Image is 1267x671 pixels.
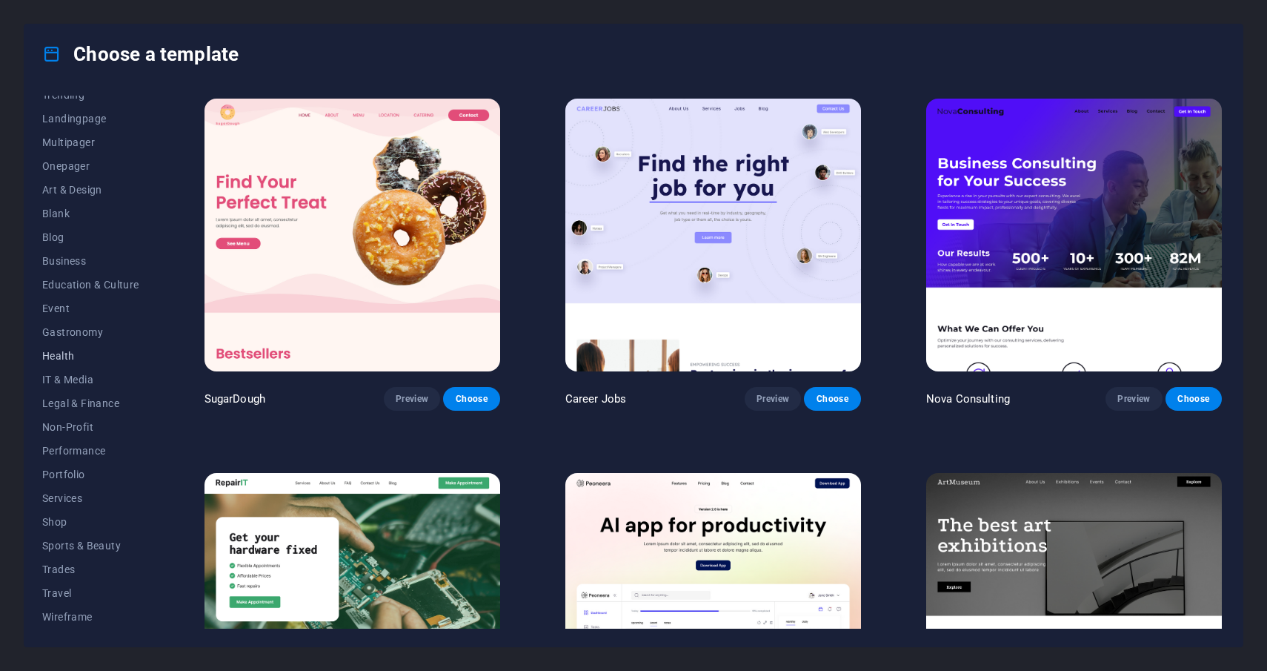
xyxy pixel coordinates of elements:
span: Education & Culture [42,279,139,291]
button: Choose [1165,387,1222,411]
p: Nova Consulting [926,391,1010,406]
span: Blog [42,231,139,243]
button: Art & Design [42,178,139,202]
span: Services [42,492,139,504]
button: Event [42,297,139,320]
button: Services [42,486,139,510]
h4: Choose a template [42,42,239,66]
span: Event [42,303,139,314]
span: Wireframe [42,611,139,623]
span: Performance [42,445,139,457]
span: Gastronomy [42,326,139,338]
span: Art & Design [42,184,139,196]
button: Travel [42,581,139,605]
button: Blank [42,202,139,225]
button: Non-Profit [42,415,139,439]
button: Onepager [42,154,139,178]
span: Portfolio [42,469,139,480]
span: Blank [42,208,139,219]
p: SugarDough [204,391,265,406]
button: Legal & Finance [42,391,139,415]
span: Shop [42,516,139,528]
button: Blog [42,225,139,249]
button: Performance [42,439,139,463]
button: Sports & Beauty [42,534,139,558]
img: Career Jobs [565,99,861,371]
span: Trades [42,563,139,575]
span: Multipager [42,136,139,148]
img: Nova Consulting [926,99,1222,371]
button: Multipager [42,130,139,154]
span: Sports & Beauty [42,540,139,552]
button: Preview [1105,387,1162,411]
button: Gastronomy [42,320,139,344]
button: Portfolio [42,463,139,486]
span: Landingpage [42,113,139,125]
button: Choose [804,387,860,411]
span: Preview [1117,393,1150,405]
span: Preview [756,393,789,405]
span: Onepager [42,160,139,172]
span: Choose [816,393,848,405]
button: Preview [384,387,440,411]
button: Preview [745,387,801,411]
button: Shop [42,510,139,534]
button: Health [42,344,139,368]
p: Career Jobs [565,391,627,406]
button: Trades [42,558,139,581]
button: IT & Media [42,368,139,391]
button: Landingpage [42,107,139,130]
button: Education & Culture [42,273,139,297]
span: Travel [42,587,139,599]
span: Preview [396,393,428,405]
button: Wireframe [42,605,139,629]
span: Business [42,255,139,267]
img: SugarDough [204,99,500,371]
span: Health [42,350,139,362]
span: IT & Media [42,374,139,386]
span: Non-Profit [42,421,139,433]
span: Choose [455,393,488,405]
button: Business [42,249,139,273]
span: Legal & Finance [42,397,139,409]
button: Choose [443,387,499,411]
span: Choose [1177,393,1210,405]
